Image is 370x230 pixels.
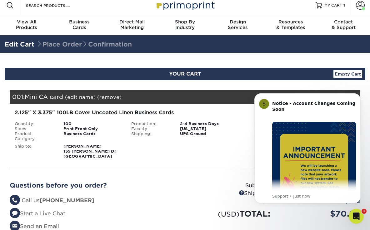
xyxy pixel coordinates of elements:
[63,144,116,159] strong: [PERSON_NAME] 155 [PERSON_NAME] Dr [GEOGRAPHIC_DATA]
[59,131,127,141] div: Business Cards
[185,189,275,198] div: Shipping:
[59,126,127,131] div: Print Front Only
[158,15,211,35] a: Shop ByIndustry
[317,19,370,25] span: Contact
[169,71,201,77] span: YOUR CART
[15,109,239,116] div: 2.125" X 3.375" 100LB Cover Uncoated Linen Business Cards
[317,15,370,35] a: Contact& Support
[5,41,34,48] a: Edit Cart
[218,210,239,218] small: (USD)
[53,19,106,30] div: Cards
[10,197,180,205] li: Call us
[324,3,342,8] span: MY CART
[106,19,158,25] span: Direct Mail
[175,131,243,136] div: UPS Ground
[212,19,264,25] span: Design
[175,126,243,131] div: [US_STATE]
[317,19,370,30] div: & Support
[185,198,275,206] div: Tax:
[25,93,63,100] span: Mini CA card
[25,2,86,9] input: SEARCH PRODUCTS.....
[10,90,302,104] div: 001:
[185,208,275,220] div: TOTAL:
[264,19,317,25] span: Resources
[264,19,317,30] div: & Templates
[36,41,132,48] span: Place Order Confirmation
[349,209,364,224] iframe: Intercom live chat
[245,88,370,207] iframe: Intercom notifications message
[53,15,106,35] a: BusinessCards
[127,121,175,126] div: Production:
[97,94,122,100] a: (remove)
[275,208,365,220] div: $70.26
[343,3,345,7] span: 1
[10,126,59,131] div: Sides:
[106,19,158,30] div: Marketing
[158,19,211,30] div: Industry
[10,131,59,141] div: Product Category:
[212,19,264,30] div: Services
[127,126,175,131] div: Facility:
[333,70,362,78] a: Empty Cart
[10,182,180,189] h2: Questions before you order?
[65,94,96,100] a: (edit name)
[10,121,59,126] div: Quantity:
[158,19,211,25] span: Shop By
[10,144,59,159] div: Ship to:
[175,121,243,126] div: 2-4 Business Days
[264,15,317,35] a: Resources& Templates
[106,15,158,35] a: Direct MailMarketing
[59,121,127,126] div: 100
[127,131,175,136] div: Shipping:
[362,209,367,214] span: 1
[185,182,275,190] div: Subtotal:
[53,19,106,25] span: Business
[40,197,94,203] strong: [PHONE_NUMBER]
[212,15,264,35] a: DesignServices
